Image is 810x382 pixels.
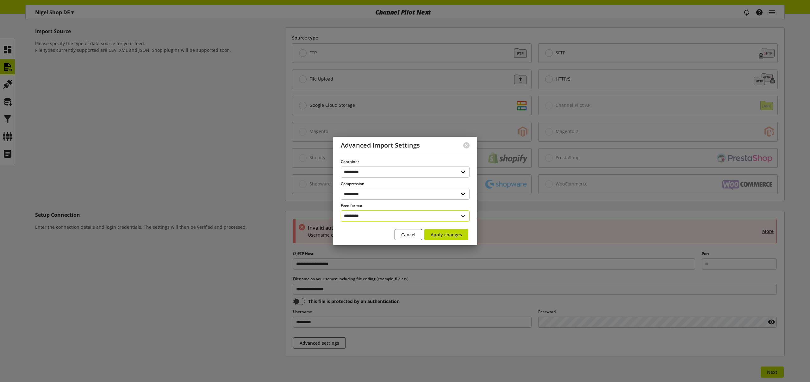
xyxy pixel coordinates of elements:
[341,142,420,149] h2: Advanced Import Settings
[431,231,462,238] span: Apply changes
[424,229,468,240] button: Apply changes
[341,159,359,164] span: Container
[395,229,422,240] button: Cancel
[401,231,415,238] span: Cancel
[341,181,364,186] span: Compression
[341,203,363,208] span: Feed format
